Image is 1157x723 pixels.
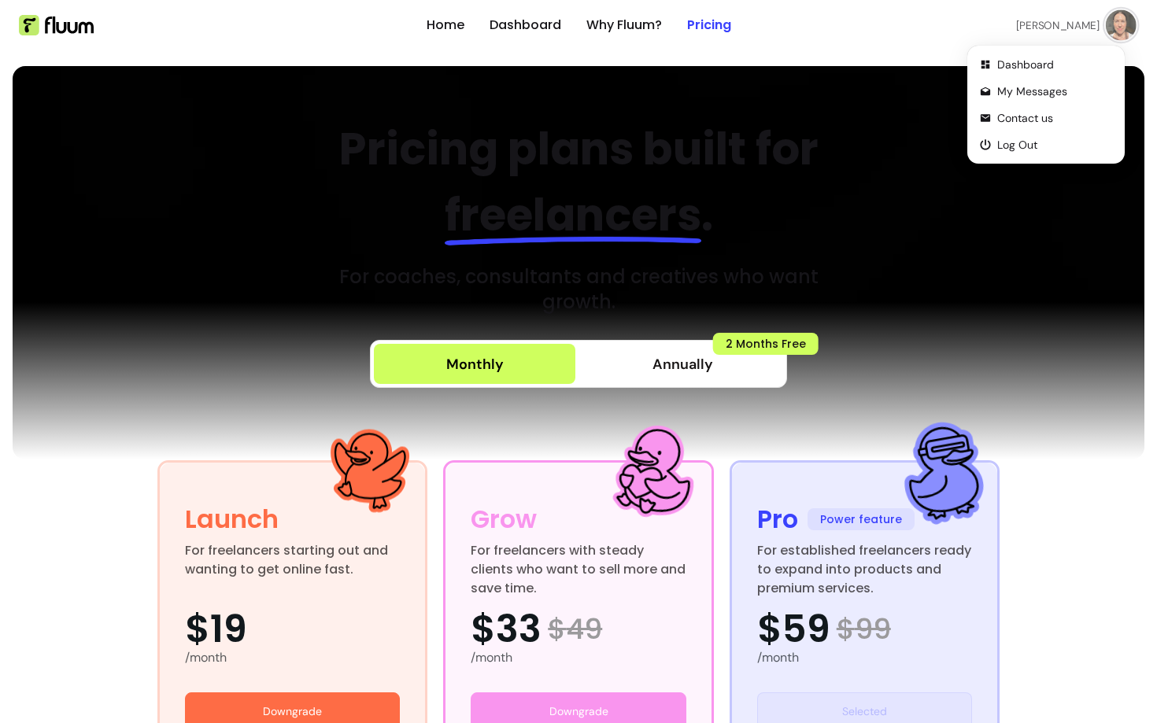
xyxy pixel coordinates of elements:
a: Why Fluum? [586,16,662,35]
h2: Pricing plans built for . [312,116,845,249]
span: Annually [652,353,713,375]
a: Home [427,16,464,35]
span: [PERSON_NAME] [1016,17,1100,32]
span: Log Out [997,137,1112,153]
img: Fluum Logo [19,15,94,35]
span: Dashboard [997,57,1112,72]
a: Pricing [687,16,731,35]
div: Grow [471,500,537,538]
span: $ 49 [548,614,602,645]
span: $ 99 [837,614,891,645]
div: Launch [185,500,279,538]
img: avatar [1106,10,1137,41]
div: For freelancers with steady clients who want to sell more and save time. [471,541,686,579]
h3: For coaches, consultants and creatives who want growth. [312,264,845,315]
span: freelancers [445,184,701,246]
div: Pro [757,500,798,538]
span: Power feature [808,508,915,530]
div: Monthly [446,353,504,375]
div: Profile Actions [970,49,1122,160]
div: For established freelancers ready to expand into products and premium services. [757,541,973,579]
div: /month [471,648,686,667]
div: /month [185,648,401,667]
div: /month [757,648,973,667]
span: $19 [185,610,247,648]
span: $59 [757,610,830,648]
span: My Messages [997,83,1112,99]
span: Contact us [997,110,1112,126]
span: $33 [471,610,542,648]
span: 2 Months Free [713,333,819,355]
div: For freelancers starting out and wanting to get online fast. [185,541,401,579]
ul: Profile Actions [974,52,1118,157]
a: Dashboard [490,16,561,35]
